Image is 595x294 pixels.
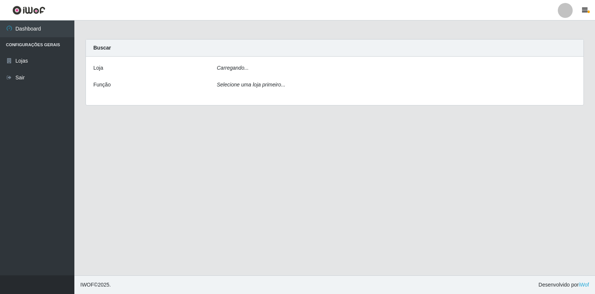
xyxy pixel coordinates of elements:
[80,281,111,289] span: © 2025 .
[217,82,285,88] i: Selecione uma loja primeiro...
[579,282,589,288] a: iWof
[93,64,103,72] label: Loja
[12,6,45,15] img: CoreUI Logo
[93,81,111,89] label: Função
[217,65,249,71] i: Carregando...
[93,45,111,51] strong: Buscar
[80,282,94,288] span: IWOF
[538,281,589,289] span: Desenvolvido por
